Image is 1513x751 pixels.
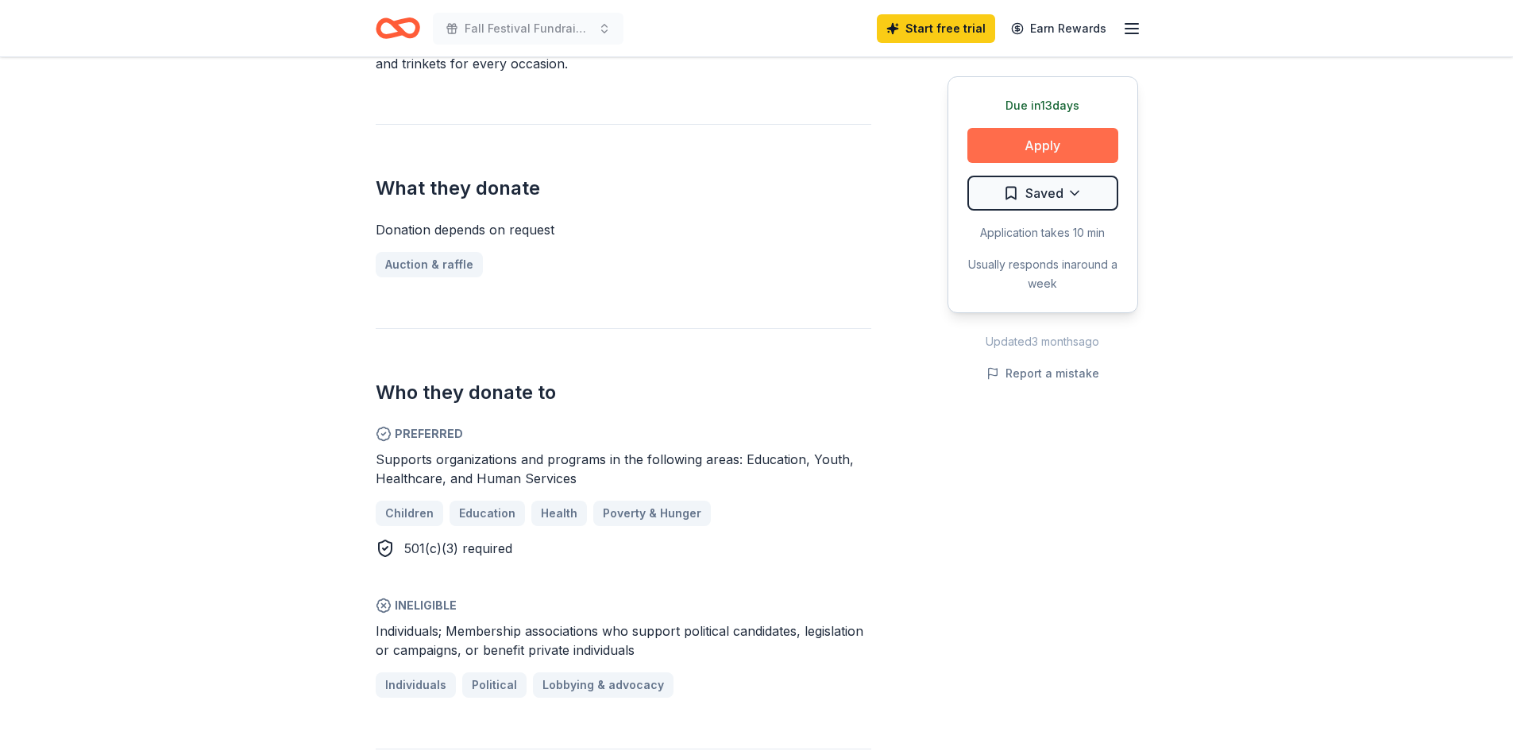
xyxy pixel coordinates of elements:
span: Lobbying & advocacy [542,676,664,695]
button: Fall Festival Fundraiser [433,13,623,45]
span: Individuals; Membership associations who support political candidates, legislation or campaigns, ... [376,623,863,658]
span: Preferred [376,424,871,443]
span: Fall Festival Fundraiser [465,19,592,38]
span: Poverty & Hunger [603,504,701,523]
div: Due in 13 days [967,96,1118,115]
a: Children [376,501,443,526]
a: Health [531,501,587,526]
span: Saved [1025,183,1063,203]
button: Apply [967,128,1118,163]
button: Report a mistake [986,364,1099,383]
div: Usually responds in around a week [967,255,1118,293]
a: Lobbying & advocacy [533,672,674,698]
a: Poverty & Hunger [593,501,711,526]
div: Donation depends on request [376,220,871,239]
span: Children [385,504,434,523]
span: Health [541,504,577,523]
a: Education [450,501,525,526]
a: Individuals [376,672,456,698]
span: Political [472,676,517,695]
a: Auction & raffle [376,252,483,277]
h2: Who they donate to [376,380,871,405]
div: Updated 3 months ago [948,332,1138,351]
a: Earn Rewards [1002,14,1116,43]
span: 501(c)(3) required [404,540,512,556]
a: Political [462,672,527,698]
span: Education [459,504,515,523]
button: Saved [967,176,1118,211]
span: Ineligible [376,596,871,615]
h2: What they donate [376,176,871,201]
div: Application takes 10 min [967,223,1118,242]
span: Supports organizations and programs in the following areas: Education, Youth, Healthcare, and Hum... [376,451,854,486]
a: Start free trial [877,14,995,43]
a: Home [376,10,420,47]
span: Individuals [385,676,446,695]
